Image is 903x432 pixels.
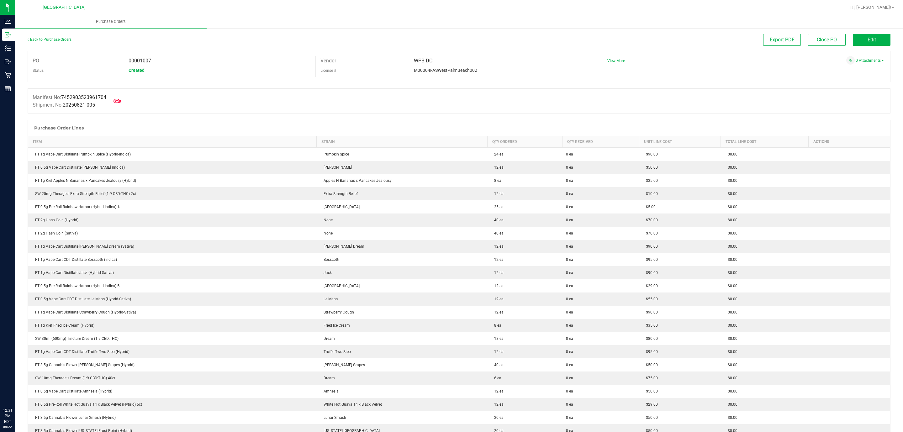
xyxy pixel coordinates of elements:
[566,165,573,170] span: 0 ea
[61,94,106,100] span: 7452903523961704
[853,34,890,46] button: Edit
[566,362,573,368] span: 0 ea
[566,336,573,341] span: 0 ea
[725,257,737,262] span: $0.00
[491,389,504,393] span: 12 ea
[5,18,11,24] inline-svg: Analytics
[725,389,737,393] span: $0.00
[566,309,573,315] span: 0 ea
[3,408,12,424] p: 12:31 PM EDT
[725,165,737,170] span: $0.00
[643,284,658,288] span: $29.00
[5,32,11,38] inline-svg: Inbound
[868,37,876,43] span: Edit
[643,363,658,367] span: $50.00
[33,94,106,101] label: Manifest No:
[725,218,737,222] span: $0.00
[566,244,573,249] span: 0 ea
[32,336,313,341] div: SW 30ml (600mg) Tincture Dream (1:9 CBD:THC)
[639,136,721,148] th: Unit Line Cost
[491,192,504,196] span: 12 ea
[414,68,477,73] span: M00004FASWestPalmBeach002
[725,284,737,288] span: $0.00
[491,363,504,367] span: 40 ea
[320,297,338,301] span: Le Mans
[725,350,737,354] span: $0.00
[320,192,358,196] span: Extra Strength Relief
[32,375,313,381] div: SW 10mg Theragels Dream (1:9 CBD:THC) 40ct
[5,45,11,51] inline-svg: Inventory
[491,284,504,288] span: 12 ea
[32,165,313,170] div: FT 0.5g Vape Cart Distillate [PERSON_NAME] (Indica)
[725,415,737,420] span: $0.00
[725,297,737,301] span: $0.00
[15,15,207,28] a: Purchase Orders
[34,125,84,130] h1: Purchase Order Lines
[566,151,573,157] span: 0 ea
[32,244,313,249] div: FT 1g Vape Cart Distillate [PERSON_NAME] Dream (Sativa)
[643,231,658,235] span: $70.00
[129,68,145,73] span: Created
[562,136,639,148] th: Qty Received
[32,178,313,183] div: FT 1g Kief Apples N Bananas x Pancakes Jealousy (Hybrid)
[320,56,336,66] label: Vendor
[566,191,573,197] span: 0 ea
[846,56,855,65] span: Attach a document
[643,192,658,196] span: $10.00
[643,297,658,301] span: $55.00
[643,165,658,170] span: $50.00
[320,152,349,156] span: Pumpkin Spice
[320,336,335,341] span: Dream
[320,310,354,314] span: Strawberry Cough
[32,283,313,289] div: FT 0.5g Pre-Roll Rainbow Harbor (Hybrid-Indica) 5ct
[5,86,11,92] inline-svg: Reports
[32,257,313,262] div: FT 1g Vape Cart CDT Distillate Bosscotti (Indica)
[32,270,313,276] div: FT 1g Vape Cart Distillate Jack (Hybrid-Sativa)
[643,323,658,328] span: $35.00
[491,350,504,354] span: 12 ea
[32,217,313,223] div: FT 2g Hash Coin (Hybrid)
[320,284,360,288] span: [GEOGRAPHIC_DATA]
[643,350,658,354] span: $95.00
[320,205,360,209] span: [GEOGRAPHIC_DATA]
[5,72,11,78] inline-svg: Retail
[33,56,39,66] label: PO
[32,349,313,355] div: FT 1g Vape Cart CDT Distillate Truffle Two Step (Hybrid)
[491,297,504,301] span: 12 ea
[763,34,801,46] button: Export PDF
[725,205,737,209] span: $0.00
[320,402,382,407] span: White Hot Guava 14 x Black Velvet
[6,382,25,401] iframe: Resource center
[643,152,658,156] span: $90.00
[566,230,573,236] span: 0 ea
[3,424,12,429] p: 08/22
[491,178,501,183] span: 8 ea
[566,402,573,407] span: 0 ea
[28,136,317,148] th: Item
[491,271,504,275] span: 12 ea
[32,230,313,236] div: FT 2g Hash Coin (Sativa)
[320,66,336,75] label: License #
[607,59,625,63] span: View More
[32,309,313,315] div: FT 1g Vape Cart Distillate Strawberry Cough (Hybrid-Sativa)
[32,402,313,407] div: FT 0.5g Pre-Roll White Hot Guava 14 x Black Velvet (Hybrid) 5ct
[566,323,573,328] span: 0 ea
[491,165,504,170] span: 12 ea
[643,271,658,275] span: $90.00
[32,204,313,210] div: FT 0.5g Pre-Roll Rainbow Harbor (Hybrid-Indica) 1ct
[320,178,392,183] span: Apples N Bananas x Pancakes Jealousy
[32,323,313,328] div: FT 1g Kief Fried Ice Cream (Hybrid)
[725,402,737,407] span: $0.00
[566,217,573,223] span: 0 ea
[320,244,364,249] span: [PERSON_NAME] Dream
[566,257,573,262] span: 0 ea
[725,310,737,314] span: $0.00
[725,152,737,156] span: $0.00
[566,270,573,276] span: 0 ea
[320,415,346,420] span: Lunar Smash
[643,178,658,183] span: $35.00
[320,389,339,393] span: Amnesia
[320,350,351,354] span: Truffle Two Step
[725,231,737,235] span: $0.00
[491,310,504,314] span: 12 ea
